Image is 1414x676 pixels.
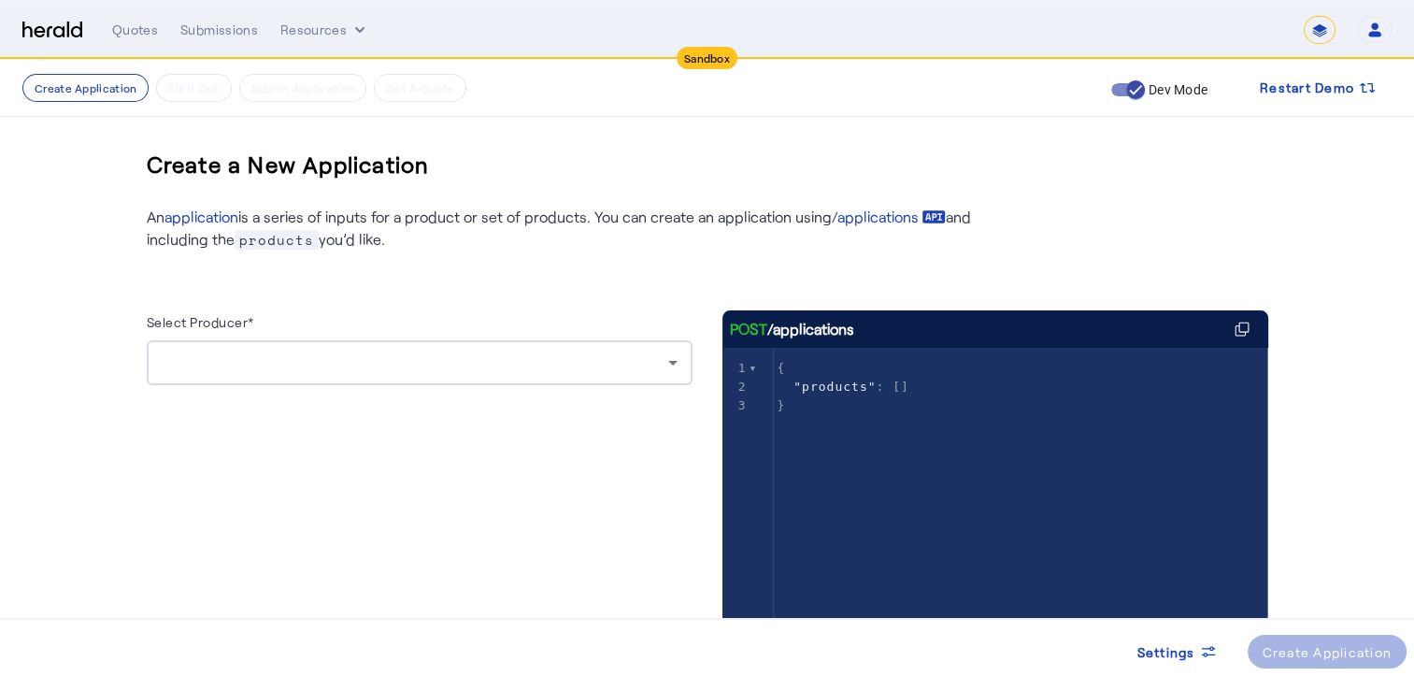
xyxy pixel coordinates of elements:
[722,396,750,415] div: 3
[112,21,158,39] div: Quotes
[832,206,946,228] a: /applications
[147,206,988,251] p: An is a series of inputs for a product or set of products. You can create an application using an...
[180,21,258,39] div: Submissions
[1245,71,1392,105] button: Restart Demo
[147,135,430,194] h3: Create a New Application
[778,398,786,412] span: }
[1137,642,1195,662] span: Settings
[677,47,737,69] div: Sandbox
[156,74,231,102] button: Fill it Out
[1122,635,1233,669] button: Settings
[280,21,369,39] button: Resources dropdown menu
[239,74,366,102] button: Submit Application
[1260,77,1354,99] span: Restart Demo
[722,359,750,378] div: 1
[722,378,750,396] div: 2
[730,318,767,340] span: POST
[22,74,149,102] button: Create Application
[22,22,82,39] img: Herald Logo
[1145,80,1207,99] label: Dev Mode
[793,380,876,394] span: "products"
[778,380,909,394] span: : []
[164,208,238,225] a: application
[778,361,786,375] span: {
[147,314,254,330] label: Select Producer*
[730,318,854,340] div: /applications
[374,74,466,102] button: Get A Quote
[235,230,319,250] span: products
[722,310,1268,610] herald-code-block: /applications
